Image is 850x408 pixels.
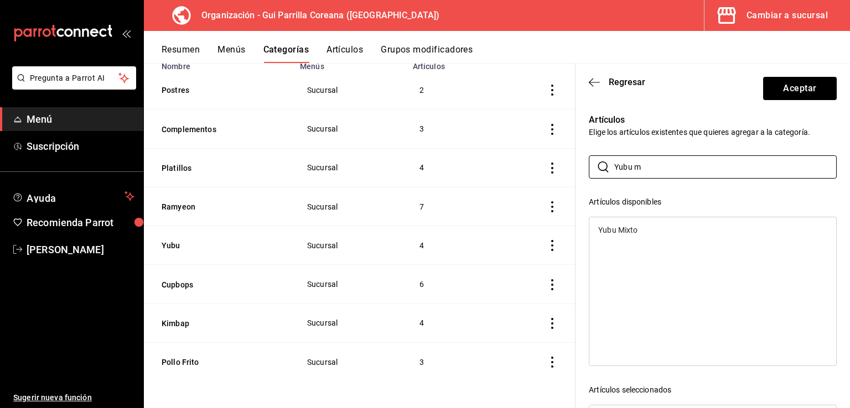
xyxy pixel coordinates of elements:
span: Sucursal [307,125,392,133]
div: Yubu Mixto [598,226,637,234]
button: Resumen [162,44,200,63]
span: Pregunta a Parrot AI [30,72,119,84]
h3: Organización - Gui Parrilla Coreana ([GEOGRAPHIC_DATA]) [193,9,439,22]
button: actions [547,318,558,329]
td: 7 [406,187,494,226]
button: Menús [217,44,245,63]
th: Artículos [406,55,494,71]
button: Grupos modificadores [381,44,473,63]
div: Artículos seleccionados [589,384,837,396]
button: Yubu [162,240,272,251]
span: Regresar [609,77,645,87]
td: 4 [406,226,494,265]
td: 6 [406,265,494,304]
button: Aceptar [763,77,837,100]
table: categoriesTable [144,55,576,381]
span: Recomienda Parrot [27,215,134,230]
button: Pollo Frito [162,357,272,368]
button: Ramyeon [162,201,272,212]
th: Menús [293,55,406,71]
td: 4 [406,148,494,187]
button: Complementos [162,124,272,135]
button: Categorías [263,44,309,63]
button: Regresar [589,77,645,87]
p: Artículos [589,113,837,127]
td: 2 [406,71,494,109]
button: Pregunta a Parrot AI [12,66,136,90]
span: Sucursal [307,203,392,211]
div: Cambiar a sucursal [747,8,828,23]
div: navigation tabs [162,44,850,63]
span: Sucursal [307,242,392,249]
button: actions [547,201,558,212]
span: Sucursal [307,86,392,94]
td: 4 [406,304,494,342]
div: Yubu Mixto [589,222,836,238]
span: Sucursal [307,280,392,288]
span: Sucursal [307,319,392,327]
span: Sucursal [307,358,392,366]
span: Sucursal [307,164,392,171]
button: Kimbap [162,318,272,329]
th: Nombre [144,55,293,71]
button: actions [547,279,558,290]
td: 3 [406,343,494,381]
span: Menú [27,112,134,127]
span: Ayuda [27,190,120,203]
button: open_drawer_menu [122,29,131,38]
span: [PERSON_NAME] [27,242,134,257]
button: actions [547,240,558,251]
button: actions [547,124,558,135]
input: Buscar artículo [614,156,837,178]
button: Cupbops [162,279,272,290]
button: actions [547,357,558,368]
button: actions [547,85,558,96]
a: Pregunta a Parrot AI [8,80,136,92]
p: Elige los artículos existentes que quieres agregar a la categoría. [589,127,837,138]
button: Postres [162,85,272,96]
span: Suscripción [27,139,134,154]
button: Artículos [326,44,363,63]
button: actions [547,163,558,174]
td: 3 [406,109,494,148]
div: Artículos disponibles [589,196,837,208]
button: Platillos [162,163,272,174]
span: Sugerir nueva función [13,392,134,404]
